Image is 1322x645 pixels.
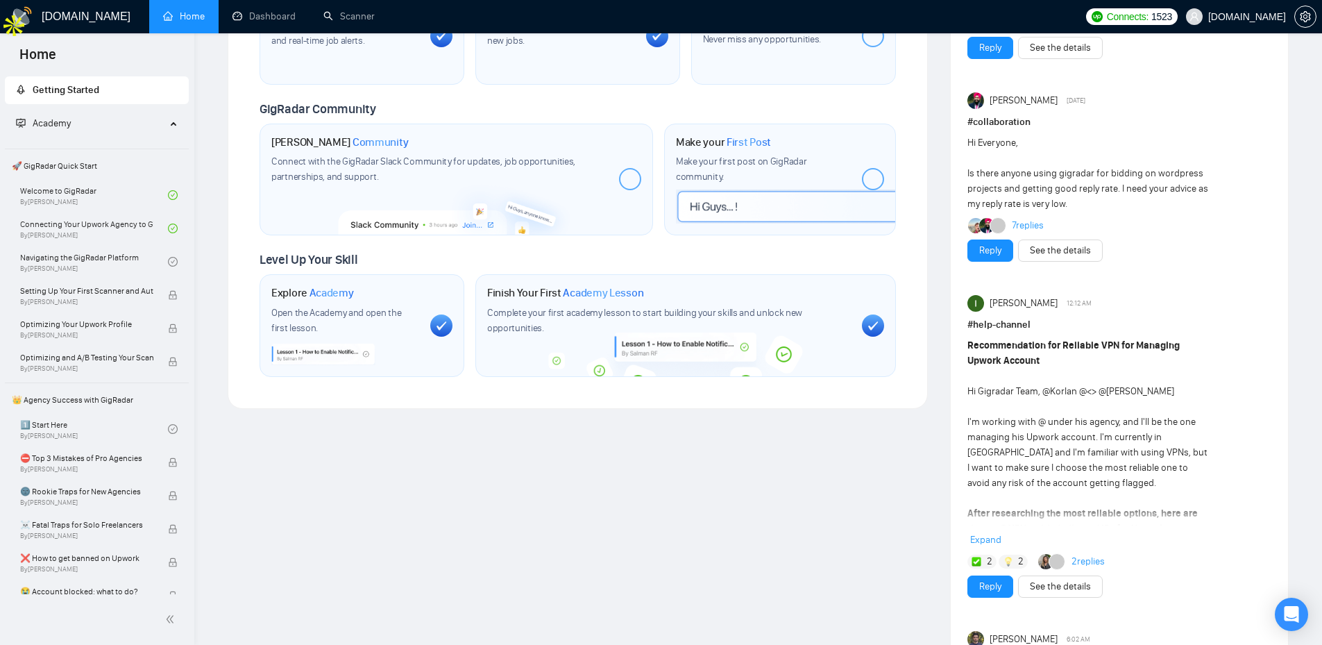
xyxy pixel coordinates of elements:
[1038,554,1053,569] img: Korlan
[987,555,992,569] span: 2
[967,115,1271,130] h1: # collaboration
[20,331,153,340] span: By [PERSON_NAME]
[20,499,153,507] span: By [PERSON_NAME]
[1018,37,1103,59] button: See the details
[20,246,168,277] a: Navigating the GigRadar PlatformBy[PERSON_NAME]
[168,458,178,467] span: lock
[20,414,168,444] a: 1️⃣ Start HereBy[PERSON_NAME]
[967,37,1013,59] button: Reply
[168,491,178,501] span: lock
[20,565,153,573] span: By [PERSON_NAME]
[260,101,376,117] span: GigRadar Community
[6,152,187,180] span: 🚀 GigRadar Quick Start
[1071,555,1105,569] a: 2replies
[967,295,984,312] img: Ivan Dela Rama
[990,296,1058,311] span: [PERSON_NAME]
[20,284,153,298] span: Setting Up Your First Scanner and Auto-Bidder
[1012,219,1044,233] a: 7replies
[20,551,153,565] span: ❌ How to get banned on Upwork
[1003,557,1013,567] img: 💡
[20,465,153,474] span: By [PERSON_NAME]
[1018,576,1103,598] button: See the details
[1067,94,1085,107] span: [DATE]
[968,218,983,233] img: Joaquin Arcardini
[271,286,354,300] h1: Explore
[20,451,153,465] span: ⛔ Top 3 Mistakes of Pro Agencies
[972,557,981,567] img: ✅
[487,286,643,300] h1: Finish Your First
[967,576,1013,598] button: Reply
[168,290,178,300] span: lock
[168,257,178,267] span: check-circle
[168,357,178,367] span: lock
[727,135,771,149] span: First Post
[967,340,1180,367] strong: Recommendation for Reliable VPN for Managing Upwork Account
[20,180,168,210] a: Welcome to GigRadarBy[PERSON_NAME]
[967,135,1211,212] div: Hi Everyone, Is there anyone using gigradar for bidding on wordpress projects and getting good re...
[168,224,178,233] span: check-circle
[339,178,574,235] img: slackcommunity-bg.png
[1275,598,1308,631] div: Open Intercom Messenger
[33,117,71,129] span: Academy
[20,532,153,540] span: By [PERSON_NAME]
[20,365,153,373] span: By [PERSON_NAME]
[676,135,771,149] h1: Make your
[979,243,1001,258] a: Reply
[168,591,178,601] span: lock
[967,240,1013,262] button: Reply
[16,118,26,128] span: fund-projection-screen
[979,218,994,233] img: Attinder Singh
[168,424,178,434] span: check-circle
[563,286,643,300] span: Academy Lesson
[16,85,26,94] span: rocket
[1018,240,1103,262] button: See the details
[20,317,153,331] span: Optimizing Your Upwork Profile
[967,508,1198,535] strong: After researching the most reliable options, here are the top 3 VPNs with dedicated IPs for Upwork:
[676,156,806,183] span: Make your first post on GigRadar community.
[20,585,153,598] span: 😭 Account blocked: what to do?
[967,317,1271,333] h1: # help-channel
[979,40,1001,56] a: Reply
[168,324,178,333] span: lock
[1030,243,1091,258] a: See the details
[20,485,153,499] span: 🌚 Rookie Traps for New Agencies
[20,351,153,365] span: Optimizing and A/B Testing Your Scanner for Better Results
[967,92,984,109] img: Attinder Singh
[168,558,178,567] span: lock
[970,534,1001,546] span: Expand
[33,84,99,96] span: Getting Started
[271,156,575,183] span: Connect with the GigRadar Slack Community for updates, job opportunities, partnerships, and support.
[168,524,178,534] span: lock
[16,117,71,129] span: Academy
[353,135,409,149] span: Community
[8,44,67,74] span: Home
[20,518,153,532] span: ☠️ Fatal Traps for Solo Freelancers
[5,76,189,104] li: Getting Started
[20,213,168,244] a: Connecting Your Upwork Agency to GigRadarBy[PERSON_NAME]
[20,298,153,306] span: By [PERSON_NAME]
[260,252,357,267] span: Level Up Your Skill
[1067,297,1092,310] span: 12:12 AM
[1018,555,1024,569] span: 2
[6,386,187,414] span: 👑 Agency Success with GigRadar
[979,579,1001,594] a: Reply
[168,190,178,200] span: check-circle
[1030,40,1091,56] a: See the details
[310,286,354,300] span: Academy
[487,307,802,334] span: Complete your first academy lesson to start building your skills and unlock new opportunities.
[271,307,401,334] span: Open the Academy and open the first lesson.
[703,33,821,45] span: Never miss any opportunities.
[271,135,409,149] h1: [PERSON_NAME]
[990,93,1058,108] span: [PERSON_NAME]
[1030,579,1091,594] a: See the details
[165,612,179,626] span: double-left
